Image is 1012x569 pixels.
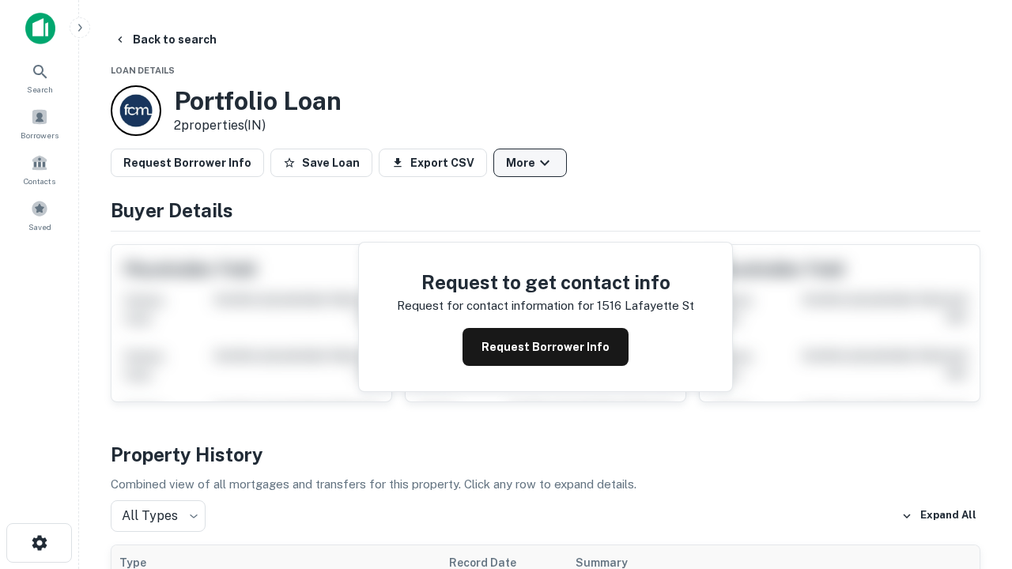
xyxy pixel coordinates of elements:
span: Saved [28,220,51,233]
iframe: Chat Widget [933,392,1012,468]
p: 2 properties (IN) [174,116,342,135]
span: Search [27,83,53,96]
h4: Request to get contact info [397,268,694,296]
h4: Buyer Details [111,196,980,224]
p: Combined view of all mortgages and transfers for this property. Click any row to expand details. [111,475,980,494]
button: Back to search [108,25,223,54]
h4: Property History [111,440,980,469]
span: Loan Details [111,66,175,75]
button: Save Loan [270,149,372,177]
h3: Portfolio Loan [174,86,342,116]
img: capitalize-icon.png [25,13,55,44]
button: Expand All [897,504,980,528]
button: Export CSV [379,149,487,177]
a: Borrowers [5,102,74,145]
span: Contacts [24,175,55,187]
button: Request Borrower Info [111,149,264,177]
p: Request for contact information for [397,296,594,315]
a: Contacts [5,148,74,190]
p: 1516 lafayette st [597,296,694,315]
button: Request Borrower Info [463,328,629,366]
div: All Types [111,500,206,532]
span: Borrowers [21,129,59,141]
button: More [493,149,567,177]
a: Saved [5,194,74,236]
a: Search [5,56,74,99]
